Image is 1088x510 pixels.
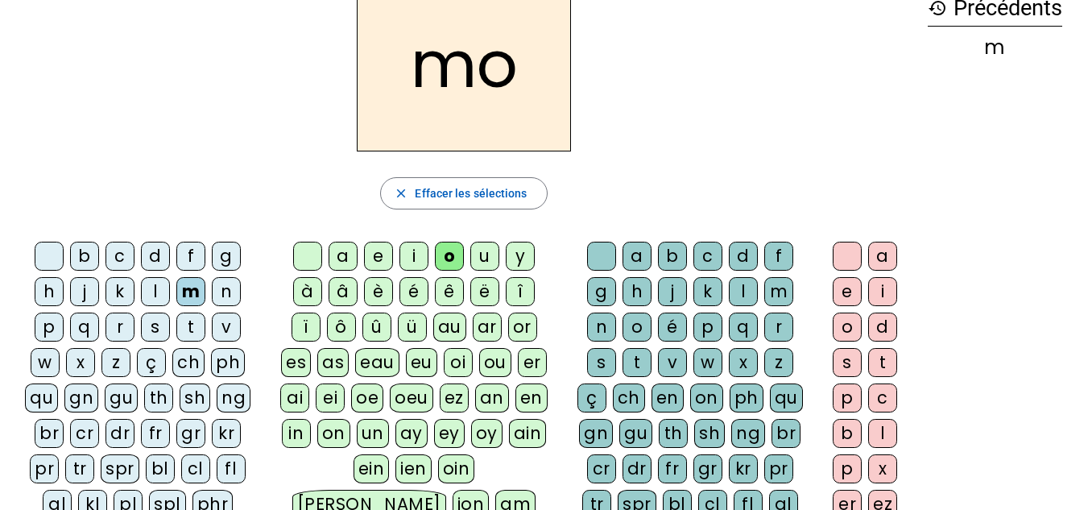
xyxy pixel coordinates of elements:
[693,313,722,342] div: p
[101,348,130,377] div: z
[658,277,687,306] div: j
[506,277,535,306] div: î
[868,313,897,342] div: d
[146,454,175,483] div: bl
[329,242,358,271] div: a
[66,348,95,377] div: x
[833,419,862,448] div: b
[659,419,688,448] div: th
[317,348,349,377] div: as
[434,419,465,448] div: ey
[623,242,652,271] div: a
[141,419,170,448] div: fr
[35,419,64,448] div: br
[390,384,433,413] div: oeu
[364,242,393,271] div: e
[317,419,350,448] div: on
[172,348,205,377] div: ch
[729,242,758,271] div: d
[577,384,606,413] div: ç
[587,313,616,342] div: n
[105,384,138,413] div: gu
[509,419,547,448] div: ain
[181,454,210,483] div: cl
[764,277,793,306] div: m
[292,313,321,342] div: ï
[729,277,758,306] div: l
[833,277,862,306] div: e
[587,454,616,483] div: cr
[395,454,432,483] div: ien
[444,348,473,377] div: oi
[868,277,897,306] div: i
[357,419,389,448] div: un
[652,384,684,413] div: en
[928,38,1062,57] div: m
[70,313,99,342] div: q
[65,454,94,483] div: tr
[351,384,383,413] div: oe
[440,384,469,413] div: ez
[693,277,722,306] div: k
[658,348,687,377] div: v
[729,348,758,377] div: x
[176,277,205,306] div: m
[693,242,722,271] div: c
[70,277,99,306] div: j
[658,242,687,271] div: b
[137,348,166,377] div: ç
[406,348,437,377] div: eu
[380,177,547,209] button: Effacer les sélections
[399,242,428,271] div: i
[623,454,652,483] div: dr
[293,277,322,306] div: à
[141,242,170,271] div: d
[473,313,502,342] div: ar
[35,313,64,342] div: p
[355,348,399,377] div: eau
[623,277,652,306] div: h
[395,419,428,448] div: ay
[868,454,897,483] div: x
[772,419,800,448] div: br
[729,454,758,483] div: kr
[327,313,356,342] div: ô
[101,454,139,483] div: spr
[316,384,345,413] div: ei
[587,348,616,377] div: s
[764,242,793,271] div: f
[579,419,613,448] div: gn
[64,384,98,413] div: gn
[623,313,652,342] div: o
[364,277,393,306] div: è
[217,384,250,413] div: ng
[70,242,99,271] div: b
[833,313,862,342] div: o
[471,419,503,448] div: oy
[613,384,645,413] div: ch
[141,277,170,306] div: l
[694,419,725,448] div: sh
[619,419,652,448] div: gu
[764,454,793,483] div: pr
[730,384,763,413] div: ph
[506,242,535,271] div: y
[518,348,547,377] div: er
[438,454,475,483] div: oin
[176,419,205,448] div: gr
[868,384,897,413] div: c
[475,384,509,413] div: an
[176,242,205,271] div: f
[770,384,803,413] div: qu
[833,348,862,377] div: s
[141,313,170,342] div: s
[587,277,616,306] div: g
[868,242,897,271] div: a
[729,313,758,342] div: q
[398,313,427,342] div: ü
[433,313,466,342] div: au
[30,454,59,483] div: pr
[623,348,652,377] div: t
[105,419,134,448] div: dr
[280,384,309,413] div: ai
